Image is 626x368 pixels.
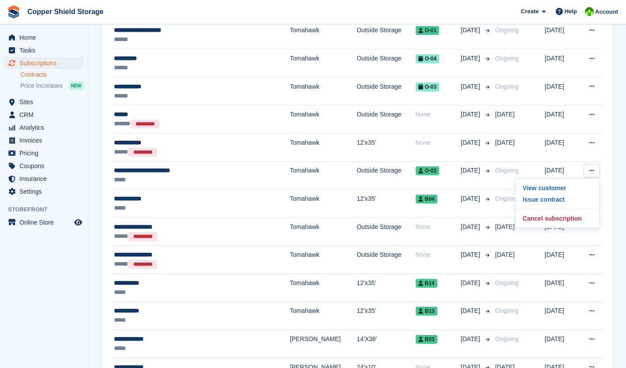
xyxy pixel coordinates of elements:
td: 14'X36' [357,330,415,358]
span: Ongoing [495,307,519,314]
span: Ongoing [495,55,519,62]
span: Analytics [19,121,72,134]
td: Outside Storage [357,49,415,78]
td: Tomahawk [290,190,357,218]
div: None [416,138,461,147]
span: [DATE] [495,139,515,146]
span: Create [521,7,539,16]
span: B03 [416,335,437,344]
span: O-01 [416,26,440,35]
span: [DATE] [495,251,515,258]
a: menu [4,57,83,69]
span: B14 [416,279,437,288]
td: [PERSON_NAME] [290,330,357,358]
span: [DATE] [461,194,482,203]
div: None [416,250,461,259]
div: None [416,222,461,232]
a: menu [4,160,83,172]
span: Help [565,7,577,16]
a: menu [4,121,83,134]
span: [DATE] [461,26,482,35]
td: Tomahawk [290,161,357,190]
a: menu [4,96,83,108]
td: [DATE] [545,302,578,330]
span: Tasks [19,44,72,56]
a: Contracts [20,71,83,79]
span: [DATE] [461,110,482,119]
a: menu [4,134,83,146]
a: Price increases NEW [20,81,83,90]
td: [DATE] [545,330,578,358]
span: Sites [19,96,72,108]
td: Outside Storage [357,246,415,274]
span: Online Store [19,216,72,229]
a: menu [4,109,83,121]
span: Account [595,8,618,16]
td: Tomahawk [290,134,357,162]
span: CRM [19,109,72,121]
span: [DATE] [461,166,482,175]
td: Tomahawk [290,302,357,330]
td: Tomahawk [290,274,357,302]
td: [DATE] [545,218,578,246]
span: O-03 [416,83,440,91]
span: O-02 [416,166,440,175]
td: [DATE] [545,274,578,302]
span: B04 [416,195,437,203]
td: Tomahawk [290,105,357,134]
td: Outside Storage [357,218,415,246]
span: [DATE] [461,306,482,315]
td: Tomahawk [290,49,357,78]
td: Tomahawk [290,21,357,49]
a: Preview store [73,217,83,228]
span: [DATE] [495,223,515,230]
p: Issue contract [519,194,596,205]
td: [DATE] [545,105,578,134]
div: None [416,110,461,119]
td: Outside Storage [357,77,415,105]
span: Settings [19,185,72,198]
td: [DATE] [545,246,578,274]
td: [DATE] [545,21,578,49]
a: menu [4,147,83,159]
span: Ongoing [495,195,519,202]
span: Insurance [19,173,72,185]
td: [DATE] [545,161,578,190]
span: [DATE] [461,138,482,147]
td: [DATE] [545,49,578,78]
span: [DATE] [461,250,482,259]
span: Invoices [19,134,72,146]
span: [DATE] [461,82,482,91]
span: Ongoing [495,167,519,174]
span: Home [19,31,72,44]
td: [DATE] [545,134,578,162]
span: Ongoing [495,26,519,34]
div: NEW [69,81,83,90]
span: Subscriptions [19,57,72,69]
p: Cancel subscription [519,213,596,224]
td: Tomahawk [290,246,357,274]
span: Pricing [19,147,72,159]
img: Stephanie Wirhanowicz [585,7,594,16]
span: [DATE] [461,222,482,232]
a: View customer [519,182,596,194]
img: stora-icon-8386f47178a22dfd0bd8f6a31ec36ba5ce8667c1dd55bd0f319d3a0aa187defe.svg [7,5,20,19]
a: menu [4,173,83,185]
td: Outside Storage [357,161,415,190]
span: [DATE] [461,54,482,63]
td: 12'x35' [357,302,415,330]
span: [DATE] [461,334,482,344]
span: Storefront [8,205,88,214]
a: menu [4,44,83,56]
td: [DATE] [545,77,578,105]
a: Copper Shield Storage [24,4,107,19]
td: Tomahawk [290,77,357,105]
td: 12'x35' [357,134,415,162]
a: menu [4,31,83,44]
span: [DATE] [495,111,515,118]
td: Outside Storage [357,105,415,134]
td: Tomahawk [290,218,357,246]
span: Price increases [20,82,63,90]
a: menu [4,216,83,229]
